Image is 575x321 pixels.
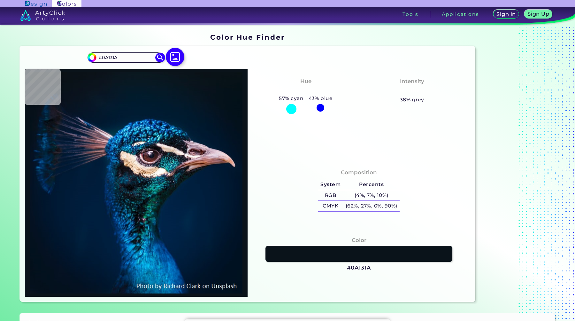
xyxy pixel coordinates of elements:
[28,72,244,294] img: img_pavlin.jpg
[25,1,47,7] img: ArtyClick Design logo
[442,12,479,17] h3: Applications
[343,190,400,201] h5: (4%, 7%, 10%)
[497,12,515,17] h5: Sign In
[343,179,400,190] h5: Percents
[341,168,377,177] h4: Composition
[210,32,285,42] h1: Color Hue Finder
[347,264,371,272] h3: #0A131A
[318,201,343,211] h5: CMYK
[166,48,184,66] img: icon picture
[528,12,548,16] h5: Sign Up
[96,53,156,62] input: type color..
[277,94,306,103] h5: 57% cyan
[288,87,324,95] h3: Cyan-Blue
[155,53,165,62] img: icon search
[352,236,366,245] h4: Color
[494,10,518,18] a: Sign In
[402,12,418,17] h3: Tools
[478,31,558,304] iframe: Advertisement
[400,96,424,104] h5: 38% grey
[343,201,400,211] h5: (62%, 27%, 0%, 90%)
[300,77,311,86] h4: Hue
[318,179,343,190] h5: System
[20,10,65,21] img: logo_artyclick_colors_white.svg
[400,77,424,86] h4: Intensity
[397,87,427,95] h3: Medium
[525,10,551,18] a: Sign Up
[318,190,343,201] h5: RGB
[306,94,335,103] h5: 43% blue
